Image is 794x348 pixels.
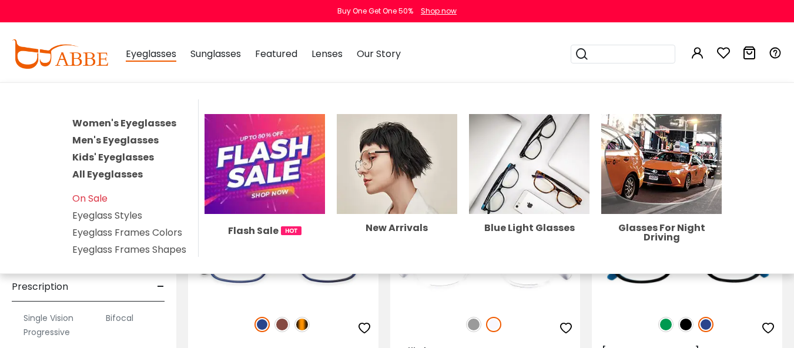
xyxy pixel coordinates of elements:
[466,317,481,332] img: Gray
[678,317,694,332] img: Black
[72,168,143,181] a: All Eyeglasses
[357,47,401,61] span: Our Story
[337,114,457,213] img: New Arrivals
[12,273,68,301] span: Prescription
[12,39,108,69] img: abbeglasses.com
[658,317,674,332] img: Green
[72,150,154,164] a: Kids' Eyeglasses
[421,6,457,16] div: Shop now
[415,6,457,16] a: Shop now
[469,223,589,233] div: Blue Light Glasses
[24,325,70,339] label: Progressive
[72,133,159,147] a: Men's Eyeglasses
[254,317,270,332] img: Blue
[24,311,73,325] label: Single Vision
[337,223,457,233] div: New Arrivals
[205,156,325,237] a: Flash Sale
[106,311,133,325] label: Bifocal
[190,47,241,61] span: Sunglasses
[337,156,457,232] a: New Arrivals
[311,47,343,61] span: Lenses
[228,223,279,238] span: Flash Sale
[205,114,325,213] img: Flash Sale
[601,156,722,242] a: Glasses For Night Driving
[72,209,142,222] a: Eyeglass Styles
[601,114,722,213] img: Glasses For Night Driving
[698,317,713,332] img: Blue
[274,317,290,332] img: Brown
[126,47,176,62] span: Eyeglasses
[337,6,413,16] div: Buy One Get One 50%
[486,317,501,332] img: Translucent
[72,226,182,239] a: Eyeglass Frames Colors
[157,273,165,301] span: -
[294,317,310,332] img: Tortoise
[281,226,301,235] img: 1724998894317IetNH.gif
[72,243,186,256] a: Eyeglass Frames Shapes
[72,116,176,130] a: Women's Eyeglasses
[255,47,297,61] span: Featured
[469,156,589,232] a: Blue Light Glasses
[72,192,108,205] a: On Sale
[601,223,722,242] div: Glasses For Night Driving
[469,114,589,213] img: Blue Light Glasses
